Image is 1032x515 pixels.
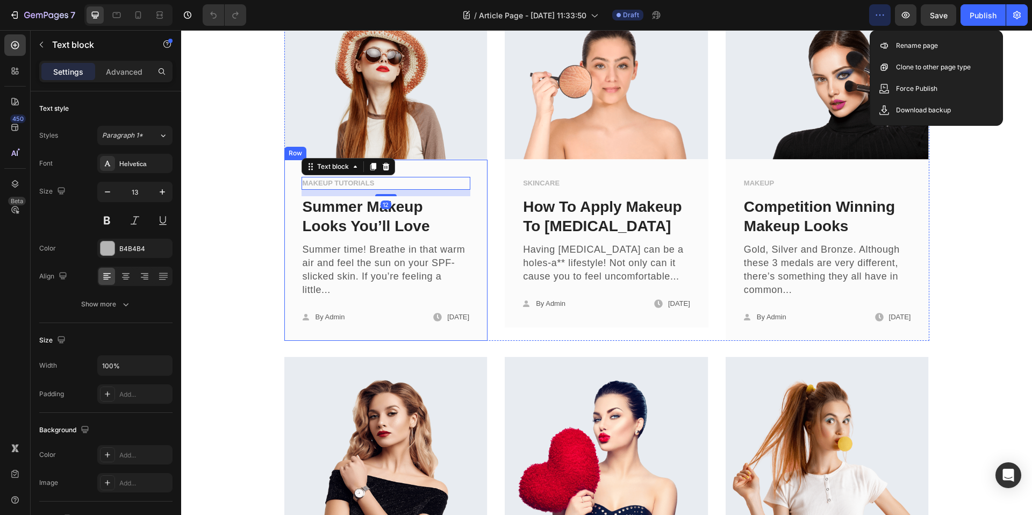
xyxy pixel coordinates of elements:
p: By Admin [134,282,164,292]
div: Add... [119,478,170,488]
p: SKINCARE [342,148,509,159]
div: Color [39,450,56,460]
p: Having [MEDICAL_DATA] can be a holes-a** lifestyle! Not only can it cause you to feel uncomfortab... [342,213,509,254]
p: Rename page [896,40,938,51]
span: / [474,10,477,21]
div: 12 [199,170,210,179]
button: 7 [4,4,80,26]
div: Publish [970,10,997,21]
p: [DATE] [266,282,288,292]
p: MAKEUP [563,148,730,159]
div: Helvetica [119,159,170,169]
div: Size [39,333,68,348]
p: By Admin [355,268,384,279]
p: Settings [53,66,83,77]
span: Paragraph 1* [102,131,143,140]
div: Add... [119,450,170,460]
div: Open Intercom Messenger [995,462,1021,488]
div: Font [39,159,53,168]
p: [DATE] [487,268,509,279]
div: Width [39,361,57,370]
a: Summer Makeup Looks You’ll Love [121,168,249,204]
p: [DATE] [708,282,730,292]
div: Styles [39,131,58,140]
p: Gold, Silver and Bronze. Although these 3 medals are very different, there’s something they all h... [563,213,730,267]
iframe: Design area [181,30,1032,515]
button: Publish [961,4,1006,26]
div: Undo/Redo [203,4,246,26]
div: Size [39,184,68,199]
div: 450 [10,115,26,123]
div: Row [105,118,123,128]
img: Alt Image [103,327,307,490]
div: Add... [119,390,170,399]
img: Alt Image [544,327,748,490]
div: Beta [8,197,26,205]
a: How To Apply Makeup To [MEDICAL_DATA] [342,168,501,204]
div: Text style [39,104,69,113]
div: Color [39,244,56,253]
span: Article Page - [DATE] 11:33:50 [479,10,586,21]
button: Show more [39,295,173,314]
p: 7 [70,9,75,22]
span: Save [930,11,948,20]
img: Alt Image [324,327,527,490]
div: B4B4B4 [119,244,170,254]
button: Paragraph 1* [97,126,173,145]
p: By Admin [576,282,605,292]
span: Draft [623,10,639,20]
p: Download backup [896,105,951,116]
p: Summer time! Breathe in that warm air and feel the sun on your SPF-slicked skin. If you’re feelin... [121,213,289,267]
div: Show more [81,299,131,310]
a: Competition Winning Makeup Looks [563,168,714,204]
p: Clone to other page type [896,62,971,73]
input: Auto [98,356,172,375]
p: Force Publish [896,83,937,94]
button: Save [921,4,956,26]
div: Background [39,423,91,438]
p: MAKEUP TUTORIALS [121,148,289,159]
p: Text block [52,38,144,51]
div: Image [39,478,58,488]
div: Padding [39,389,64,399]
div: Align [39,269,69,284]
div: Text block [134,132,170,141]
p: Advanced [106,66,142,77]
